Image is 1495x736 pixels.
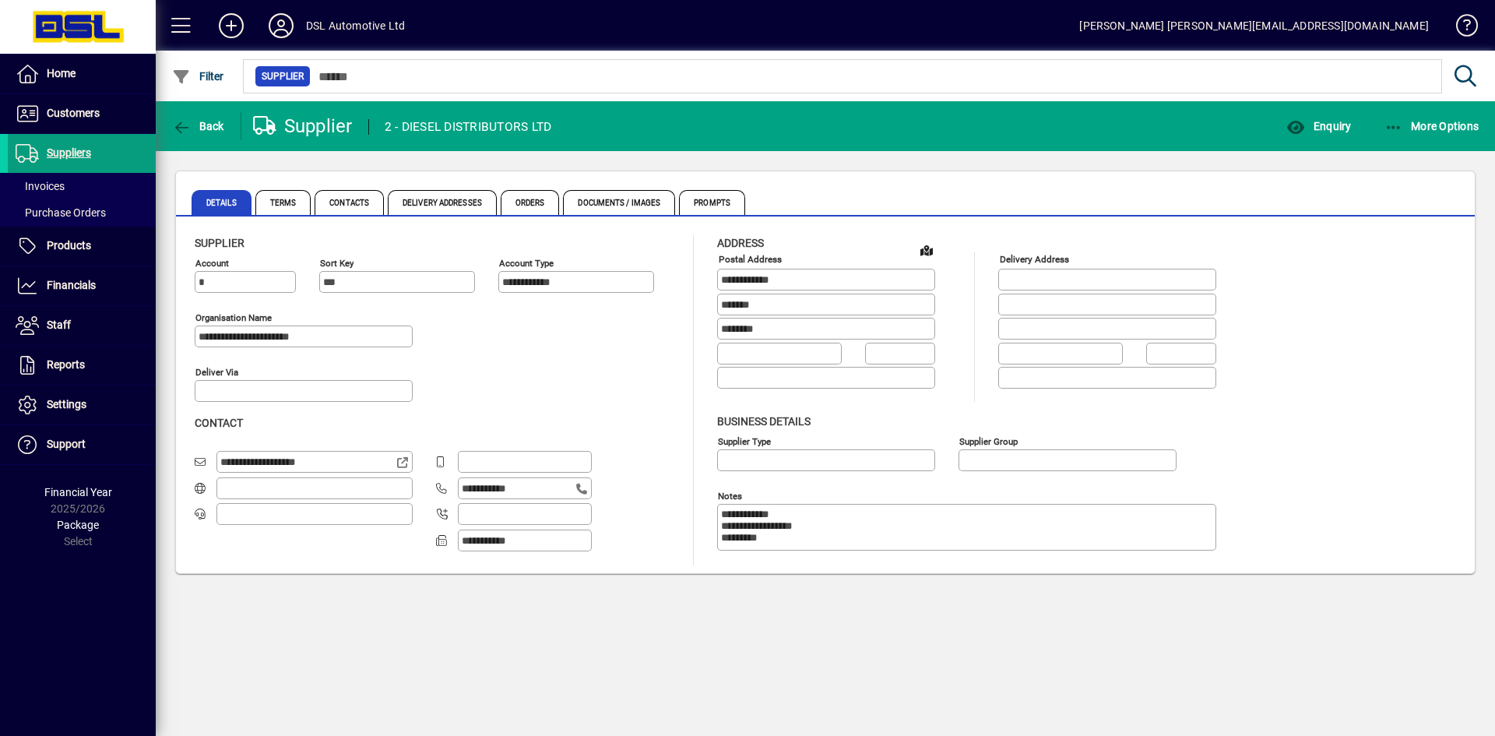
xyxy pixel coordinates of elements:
[8,346,156,385] a: Reports
[47,107,100,119] span: Customers
[8,227,156,266] a: Products
[717,415,811,428] span: Business details
[195,237,244,249] span: Supplier
[192,190,252,215] span: Details
[499,258,554,269] mat-label: Account Type
[156,112,241,140] app-page-header-button: Back
[563,190,675,215] span: Documents / Images
[168,62,228,90] button: Filter
[1079,13,1429,38] div: [PERSON_NAME] [PERSON_NAME][EMAIL_ADDRESS][DOMAIN_NAME]
[172,70,224,83] span: Filter
[1381,112,1483,140] button: More Options
[388,190,497,215] span: Delivery Addresses
[718,490,742,501] mat-label: Notes
[255,190,311,215] span: Terms
[8,94,156,133] a: Customers
[16,206,106,219] span: Purchase Orders
[47,239,91,252] span: Products
[8,306,156,345] a: Staff
[8,386,156,424] a: Settings
[1286,120,1351,132] span: Enquiry
[8,266,156,305] a: Financials
[320,258,354,269] mat-label: Sort key
[8,173,156,199] a: Invoices
[57,519,99,531] span: Package
[172,120,224,132] span: Back
[47,358,85,371] span: Reports
[8,425,156,464] a: Support
[47,279,96,291] span: Financials
[44,486,112,498] span: Financial Year
[195,417,243,429] span: Contact
[16,180,65,192] span: Invoices
[1444,3,1476,54] a: Knowledge Base
[679,190,745,215] span: Prompts
[8,199,156,226] a: Purchase Orders
[315,190,384,215] span: Contacts
[47,67,76,79] span: Home
[262,69,304,84] span: Supplier
[206,12,256,40] button: Add
[1282,112,1355,140] button: Enquiry
[195,367,238,378] mat-label: Deliver via
[256,12,306,40] button: Profile
[717,237,764,249] span: Address
[195,258,229,269] mat-label: Account
[253,114,353,139] div: Supplier
[914,238,939,262] a: View on map
[959,435,1018,446] mat-label: Supplier group
[168,112,228,140] button: Back
[1384,120,1479,132] span: More Options
[47,398,86,410] span: Settings
[47,438,86,450] span: Support
[306,13,405,38] div: DSL Automotive Ltd
[8,55,156,93] a: Home
[47,146,91,159] span: Suppliers
[385,114,552,139] div: 2 - DIESEL DISTRIBUTORS LTD
[501,190,560,215] span: Orders
[718,435,771,446] mat-label: Supplier type
[195,312,272,323] mat-label: Organisation name
[47,319,71,331] span: Staff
